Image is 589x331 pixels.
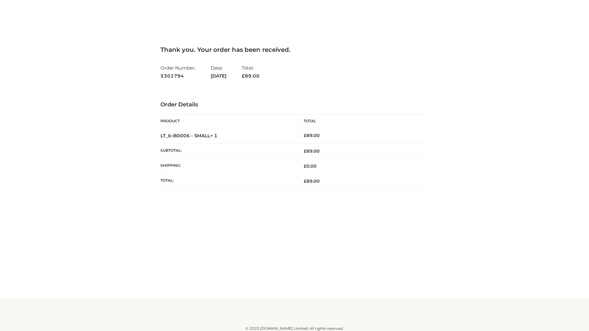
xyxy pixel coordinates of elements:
[304,178,320,184] span: 89.00
[160,174,294,189] th: Total:
[211,63,226,81] li: Date:
[304,163,317,169] bdi: 0.00
[160,114,294,128] th: Product
[160,46,429,53] h3: Thank you. Your order has been received.
[160,101,429,108] h3: Order Details
[160,63,195,81] li: Order Number:
[304,163,306,169] span: £
[160,143,294,158] th: Subtotal:
[304,178,306,184] span: £
[160,72,195,80] strong: 5301794
[210,133,218,139] strong: × 1
[304,148,320,154] span: 89.00
[294,114,429,128] th: Total
[211,72,226,80] strong: [DATE]
[160,133,218,139] strong: LT_b-B0006 - SMALL
[160,159,294,174] th: Shipping:
[304,133,320,138] bdi: 89.00
[242,73,245,79] span: £
[304,148,306,154] span: £
[242,63,260,81] li: Total:
[304,133,306,138] span: £
[242,73,260,79] span: 89.00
